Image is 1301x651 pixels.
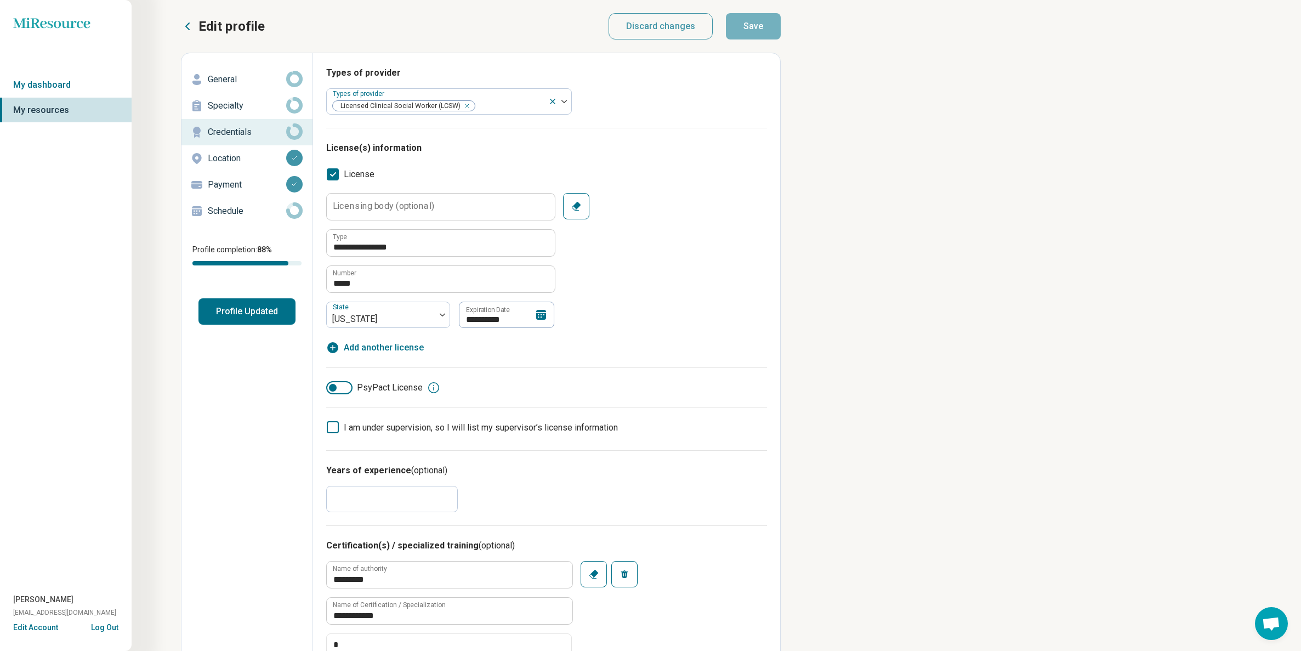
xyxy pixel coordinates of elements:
span: [EMAIL_ADDRESS][DOMAIN_NAME] [13,608,116,618]
span: (optional) [479,540,515,551]
p: Location [208,152,286,165]
a: General [181,66,313,93]
button: Log Out [91,622,118,631]
span: License [344,168,374,181]
span: (optional) [411,465,447,475]
a: Specialty [181,93,313,119]
label: PsyPact License [326,381,423,394]
input: credential.licenses.0.name [327,230,555,256]
label: Licensing body (optional) [333,202,434,211]
button: Add another license [326,341,424,354]
button: Edit profile [181,18,265,35]
div: Open chat [1255,607,1288,640]
h3: Years of experience [326,464,767,477]
p: Payment [208,178,286,191]
p: General [208,73,286,86]
div: Profile completion [192,261,302,265]
h3: Certification(s) / specialized training [326,539,767,552]
p: Credentials [208,126,286,139]
button: Save [726,13,781,39]
button: Edit Account [13,622,58,633]
label: Number [333,270,356,276]
a: Schedule [181,198,313,224]
span: 88 % [257,245,272,254]
label: State [333,303,351,311]
label: Name of authority [333,565,387,572]
label: Type [333,234,347,240]
span: [PERSON_NAME] [13,594,73,605]
button: Discard changes [609,13,713,39]
span: I am under supervision, so I will list my supervisor’s license information [344,422,618,433]
button: Profile Updated [198,298,296,325]
p: Specialty [208,99,286,112]
h3: Types of provider [326,66,767,80]
label: Types of provider [333,90,387,98]
a: Location [181,145,313,172]
div: Profile completion: [181,237,313,272]
h3: License(s) information [326,141,767,155]
span: Add another license [344,341,424,354]
a: Payment [181,172,313,198]
span: Licensed Clinical Social Worker (LCSW) [333,101,464,111]
p: Schedule [208,205,286,218]
p: Edit profile [198,18,265,35]
label: Name of Certification / Specialization [333,602,446,608]
a: Credentials [181,119,313,145]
